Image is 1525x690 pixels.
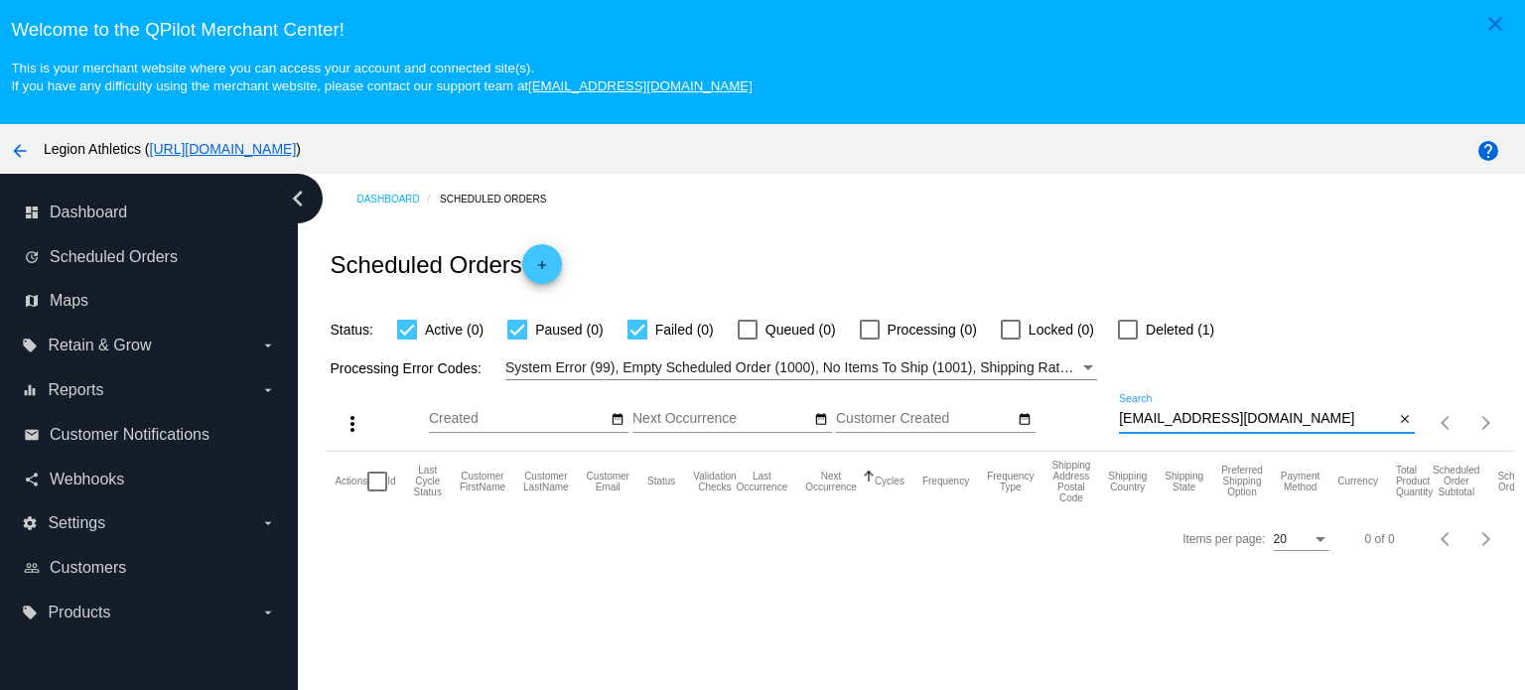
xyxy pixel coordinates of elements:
a: share Webhooks [24,464,276,495]
button: Previous page [1427,519,1466,559]
span: Products [48,604,110,621]
span: Active (0) [425,318,484,342]
mat-header-cell: Total Product Quantity [1396,452,1433,511]
mat-icon: more_vert [341,412,364,436]
mat-icon: add [530,258,554,282]
i: map [24,293,40,309]
span: Scheduled Orders [50,248,178,266]
button: Change sorting for Frequency [922,476,969,487]
span: Deleted (1) [1146,318,1214,342]
mat-select: Filter by Processing Error Codes [505,355,1097,380]
button: Change sorting for PaymentMethod.Type [1281,471,1319,492]
mat-icon: help [1476,139,1500,163]
button: Change sorting for CustomerLastName [523,471,569,492]
i: email [24,427,40,443]
button: Next page [1466,403,1506,443]
a: map Maps [24,285,276,317]
a: dashboard Dashboard [24,197,276,228]
mat-header-cell: Actions [335,452,367,511]
mat-icon: date_range [1018,412,1032,428]
button: Change sorting for ShippingState [1165,471,1203,492]
mat-icon: close [1483,12,1507,36]
i: arrow_drop_down [260,382,276,398]
i: people_outline [24,560,40,576]
input: Created [429,411,608,427]
button: Change sorting for Subtotal [1433,465,1479,497]
mat-icon: date_range [814,412,828,428]
span: Maps [50,292,88,310]
button: Change sorting for LastOccurrenceUtc [737,471,788,492]
small: This is your merchant website where you can access your account and connected site(s). If you hav... [11,61,752,93]
a: [EMAIL_ADDRESS][DOMAIN_NAME] [528,78,753,93]
i: arrow_drop_down [260,605,276,621]
h2: Scheduled Orders [330,244,561,284]
div: 0 of 0 [1365,532,1395,546]
button: Change sorting for ShippingPostcode [1051,460,1090,503]
i: dashboard [24,205,40,220]
button: Change sorting for FrequencyType [987,471,1034,492]
span: Settings [48,514,105,532]
a: email Customer Notifications [24,419,276,451]
mat-icon: close [1398,412,1412,428]
i: arrow_drop_down [260,515,276,531]
span: Processing (0) [888,318,977,342]
span: Webhooks [50,471,124,488]
mat-header-cell: Validation Checks [693,452,736,511]
span: Dashboard [50,204,127,221]
a: people_outline Customers [24,552,276,584]
i: local_offer [22,338,38,353]
span: Reports [48,381,103,399]
button: Clear [1394,409,1415,430]
input: Next Occurrence [632,411,811,427]
button: Change sorting for LastProcessingCycleId [414,465,442,497]
button: Change sorting for CurrencyIso [1337,476,1378,487]
span: Customers [50,559,126,577]
i: arrow_drop_down [260,338,276,353]
mat-select: Items per page: [1274,533,1329,547]
h3: Welcome to the QPilot Merchant Center! [11,19,1513,41]
i: local_offer [22,605,38,621]
button: Change sorting for Cycles [875,476,904,487]
button: Change sorting for PreferredShippingOption [1221,465,1263,497]
span: Queued (0) [765,318,836,342]
button: Change sorting for Status [647,476,675,487]
a: update Scheduled Orders [24,241,276,273]
span: Customer Notifications [50,426,209,444]
a: Dashboard [356,184,440,214]
i: chevron_left [282,183,314,214]
span: Processing Error Codes: [330,360,482,376]
a: [URL][DOMAIN_NAME] [150,141,297,157]
span: Paused (0) [535,318,603,342]
span: Legion Athletics ( ) [44,141,301,157]
mat-icon: date_range [611,412,624,428]
button: Change sorting for CustomerFirstName [460,471,505,492]
button: Change sorting for ShippingCountry [1108,471,1147,492]
mat-icon: arrow_back [8,139,32,163]
button: Previous page [1427,403,1466,443]
input: Customer Created [836,411,1015,427]
span: Retain & Grow [48,337,151,354]
span: Failed (0) [655,318,714,342]
i: equalizer [22,382,38,398]
input: Search [1119,411,1394,427]
span: 20 [1274,532,1287,546]
a: Scheduled Orders [440,184,564,214]
button: Change sorting for NextOccurrenceUtc [805,471,857,492]
div: Items per page: [1182,532,1265,546]
button: Change sorting for Id [387,476,395,487]
i: share [24,472,40,487]
span: Locked (0) [1029,318,1094,342]
button: Next page [1466,519,1506,559]
span: Status: [330,322,373,338]
i: update [24,249,40,265]
i: settings [22,515,38,531]
button: Change sorting for CustomerEmail [587,471,629,492]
